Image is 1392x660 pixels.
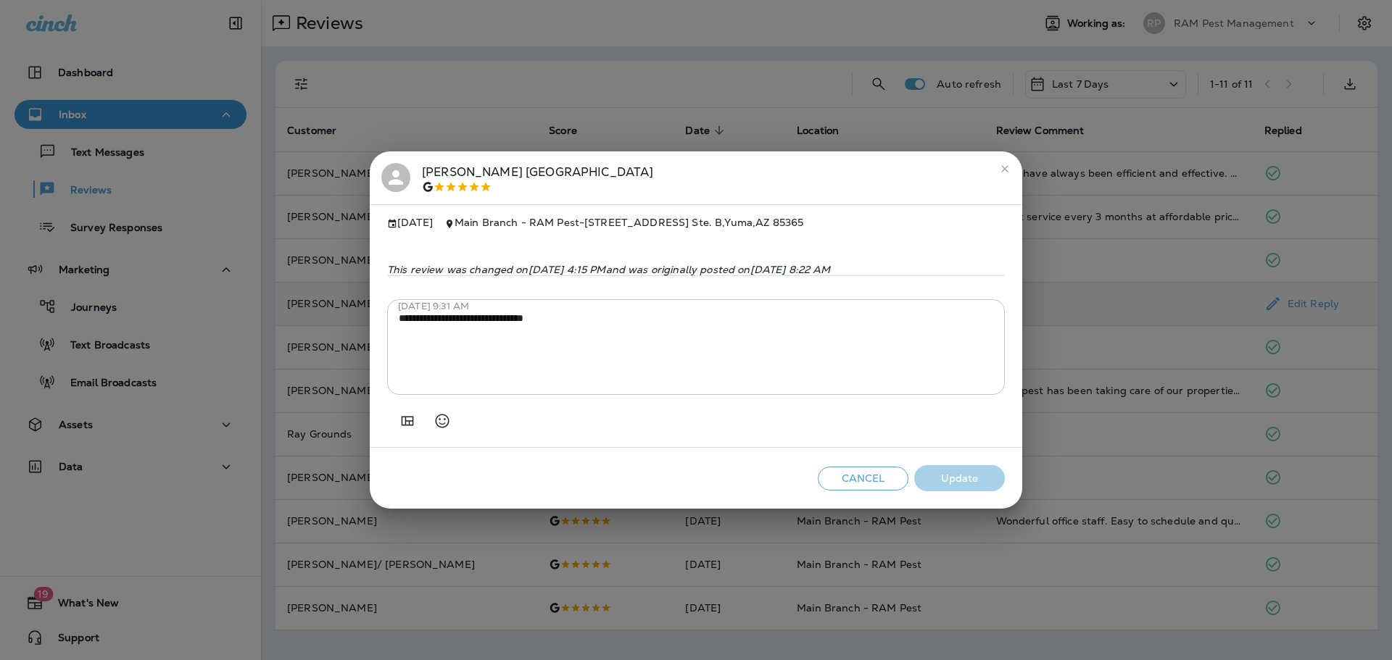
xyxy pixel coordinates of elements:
[455,216,803,229] span: Main Branch - RAM Pest - [STREET_ADDRESS] Ste. B , Yuma , AZ 85365
[606,263,831,276] span: and was originally posted on [DATE] 8:22 AM
[428,406,457,435] button: Select an emoji
[393,406,422,435] button: Add in a premade template
[387,217,433,229] span: [DATE]
[993,157,1016,180] button: close
[387,264,1005,275] p: This review was changed on [DATE] 4:15 PM
[818,467,908,490] button: Cancel
[422,163,653,193] div: [PERSON_NAME] [GEOGRAPHIC_DATA]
